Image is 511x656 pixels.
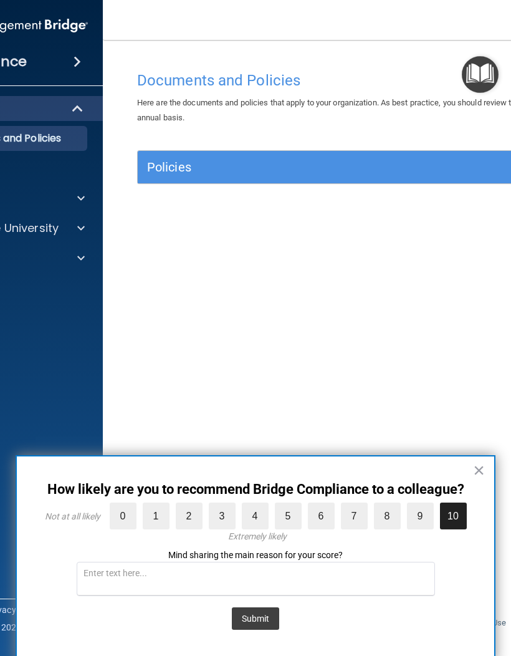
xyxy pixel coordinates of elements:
[45,511,100,521] div: Not at all likely
[42,481,469,498] p: How likely are you to recommend Bridge Compliance to a colleague?
[242,503,269,529] label: 4
[407,503,434,529] label: 9
[147,160,455,174] h5: Policies
[228,531,287,541] div: Extremely likely
[473,460,485,480] button: Close
[341,503,368,529] label: 7
[440,503,467,529] label: 10
[308,503,335,529] label: 6
[275,503,302,529] label: 5
[462,56,499,93] button: Open Resource Center
[176,503,203,529] label: 2
[232,607,279,630] button: Submit
[374,503,401,529] label: 8
[143,503,170,529] label: 1
[209,503,236,529] label: 3
[110,503,136,529] label: 0
[42,549,469,562] div: Mind sharing the main reason for your score?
